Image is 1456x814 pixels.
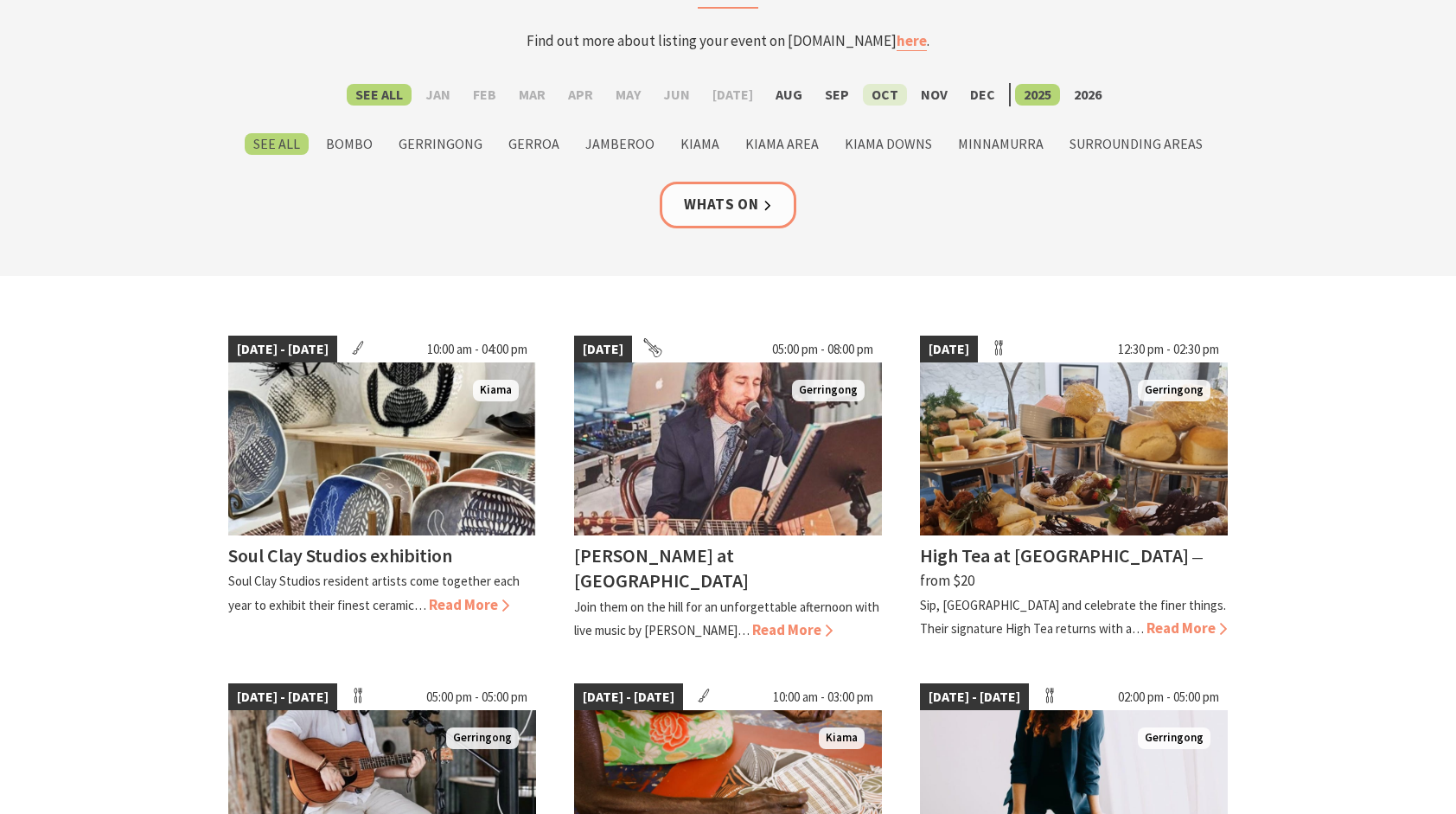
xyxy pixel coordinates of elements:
[574,599,879,638] p: Join them on the hill for an unforgettable afternoon with live music by [PERSON_NAME]…
[228,336,536,642] a: [DATE] - [DATE] 10:00 am - 04:00 pm Clay display Kiama Soul Clay Studios exhibition Soul Clay Stu...
[1138,380,1210,401] span: Gerringong
[228,336,337,363] span: [DATE] - [DATE]
[1109,336,1228,363] span: 12:30 pm - 02:30 pm
[672,133,728,155] label: Kiama
[920,362,1228,535] img: High Tea
[389,29,1067,53] p: Find out more about listing your event on [DOMAIN_NAME] .
[418,336,536,363] span: 10:00 am - 04:00 pm
[1061,133,1211,155] label: Surrounding Areas
[574,362,882,535] img: Anthony Hughes
[737,133,827,155] label: Kiama Area
[752,620,833,639] span: Read More
[912,84,956,106] label: Nov
[863,84,907,106] label: Oct
[464,84,505,106] label: Feb
[417,84,459,106] label: Jan
[390,133,491,155] label: Gerringong
[1146,619,1227,638] span: Read More
[418,683,536,711] span: 05:00 pm - 05:00 pm
[961,84,1004,106] label: Dec
[1015,84,1060,106] label: 2025
[473,380,519,401] span: Kiama
[836,133,941,155] label: Kiama Downs
[228,543,452,567] h4: Soul Clay Studios exhibition
[920,683,1029,711] span: [DATE] - [DATE]
[347,84,412,106] label: See All
[446,727,519,749] span: Gerringong
[704,84,762,106] label: [DATE]
[920,336,978,363] span: [DATE]
[317,133,381,155] label: Bombo
[763,336,882,363] span: 05:00 pm - 08:00 pm
[228,362,536,535] img: Clay display
[574,683,683,711] span: [DATE] - [DATE]
[920,597,1226,637] p: Sip, [GEOGRAPHIC_DATA] and celebrate the finer things. Their signature High Tea returns with a…
[920,336,1228,642] a: [DATE] 12:30 pm - 02:30 pm High Tea Gerringong High Tea at [GEOGRAPHIC_DATA] ⁠— from $20 Sip, [GE...
[245,133,309,155] label: See All
[607,84,649,106] label: May
[559,84,602,106] label: Apr
[1138,727,1210,749] span: Gerringong
[767,84,811,106] label: Aug
[429,595,509,614] span: Read More
[819,727,865,749] span: Kiama
[1109,683,1228,711] span: 02:00 pm - 05:00 pm
[574,336,882,642] a: [DATE] 05:00 pm - 08:00 pm Anthony Hughes Gerringong [PERSON_NAME] at [GEOGRAPHIC_DATA] Join them...
[920,543,1189,567] h4: High Tea at [GEOGRAPHIC_DATA]
[500,133,568,155] label: Gerroa
[228,573,520,612] p: Soul Clay Studios resident artists come together each year to exhibit their finest ceramic…
[792,380,865,401] span: Gerringong
[949,133,1052,155] label: Minnamurra
[574,336,632,363] span: [DATE]
[574,543,749,593] h4: [PERSON_NAME] at [GEOGRAPHIC_DATA]
[1065,84,1110,106] label: 2026
[897,31,927,51] a: here
[816,84,858,106] label: Sep
[660,182,796,228] a: Whats On
[510,84,554,106] label: Mar
[228,683,337,711] span: [DATE] - [DATE]
[655,84,699,106] label: Jun
[764,683,882,711] span: 10:00 am - 03:00 pm
[577,133,663,155] label: Jamberoo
